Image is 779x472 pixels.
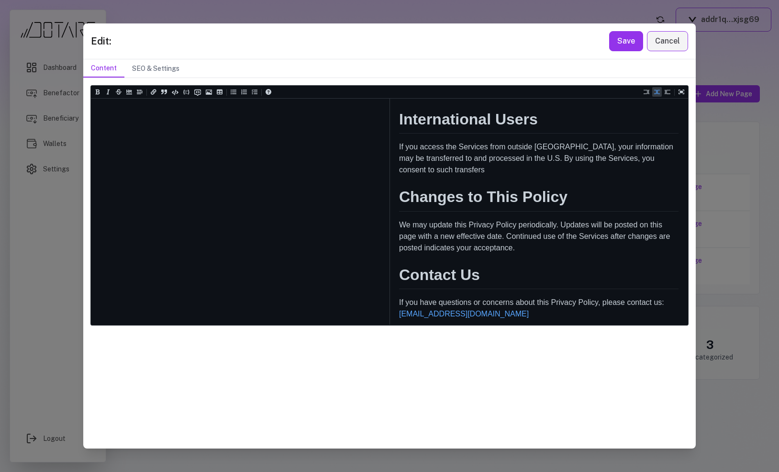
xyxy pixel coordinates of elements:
[114,87,123,97] button: Add strikethrough text (ctrl + shift + x)
[192,87,203,97] button: Insert comment (ctrl + /)
[647,31,688,51] button: Cancel
[204,87,214,97] button: Add image (ctrl + k)
[124,59,187,78] button: SEO & Settings
[83,59,124,78] button: Content
[399,297,679,320] p: If you have questions or concerns about this Privacy Policy, please contact us:
[91,34,111,48] h2: Edit:
[135,87,145,97] button: Insert title
[149,87,158,97] button: Add a link (ctrl + l)
[93,87,102,97] button: Add bold text (ctrl + b)
[170,87,180,97] button: Insert code (ctrl + j)
[229,87,238,97] button: Add unordered list (ctrl + shift + u)
[677,87,686,97] button: Toggle fullscreen (ctrl + 0)
[264,87,273,97] button: Open help
[103,87,113,97] button: Add italic text (ctrl + i)
[399,219,679,254] p: We may update this Privacy Policy periodically. Updates will be posted on this page with a new ef...
[181,87,191,97] button: Insert Code Block (ctrl + shift + j)
[663,87,672,97] button: Preview code (ctrl + 9)
[399,187,679,212] h1: Changes to This Policy
[399,265,679,290] h1: Contact Us
[239,87,249,97] button: Add ordered list (ctrl + shift + o)
[652,87,662,97] button: Live code (ctrl + 8)
[215,87,224,97] button: Add table
[250,87,259,97] button: Add checked list (ctrl + shift + c)
[609,31,643,51] button: Save
[399,310,529,318] a: [EMAIL_ADDRESS][DOMAIN_NAME]
[159,87,169,97] button: Insert a quote (ctrl + q)
[124,87,134,97] button: Insert HR (ctrl + h)
[399,141,679,176] p: If you access the Services from outside [GEOGRAPHIC_DATA], your information may be transferred to...
[642,87,651,97] button: Edit code (ctrl + 7)
[399,110,679,134] h1: International Users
